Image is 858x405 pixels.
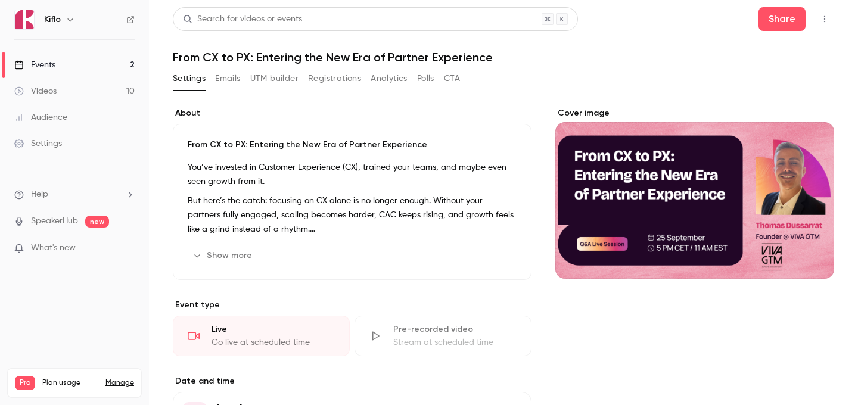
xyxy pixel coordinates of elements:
[188,160,517,189] p: You’ve invested in Customer Experience (CX), trained your teams, and maybe even seen growth from it.
[173,316,350,356] div: LiveGo live at scheduled time
[85,216,109,228] span: new
[14,59,55,71] div: Events
[42,378,98,388] span: Plan usage
[215,69,240,88] button: Emails
[212,323,335,335] div: Live
[393,337,517,348] div: Stream at scheduled time
[188,194,517,236] p: But here’s the catch: focusing on CX alone is no longer enough. Without your partners fully engag...
[355,316,531,356] div: Pre-recorded videoStream at scheduled time
[15,376,35,390] span: Pro
[31,188,48,201] span: Help
[105,378,134,388] a: Manage
[173,107,531,119] label: About
[250,69,299,88] button: UTM builder
[14,85,57,97] div: Videos
[173,69,206,88] button: Settings
[555,107,834,119] label: Cover image
[212,337,335,348] div: Go live at scheduled time
[31,242,76,254] span: What's new
[173,299,531,311] p: Event type
[173,375,531,387] label: Date and time
[120,243,135,254] iframe: Noticeable Trigger
[393,323,517,335] div: Pre-recorded video
[555,107,834,279] section: Cover image
[15,10,34,29] img: Kiflo
[173,50,834,64] h1: From CX to PX: Entering the New Era of Partner Experience
[188,246,259,265] button: Show more
[308,69,361,88] button: Registrations
[371,69,408,88] button: Analytics
[44,14,61,26] h6: Kiflo
[188,139,517,151] p: From CX to PX: Entering the New Era of Partner Experience
[31,215,78,228] a: SpeakerHub
[417,69,434,88] button: Polls
[14,138,62,149] div: Settings
[183,13,302,26] div: Search for videos or events
[758,7,806,31] button: Share
[444,69,460,88] button: CTA
[14,188,135,201] li: help-dropdown-opener
[14,111,67,123] div: Audience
